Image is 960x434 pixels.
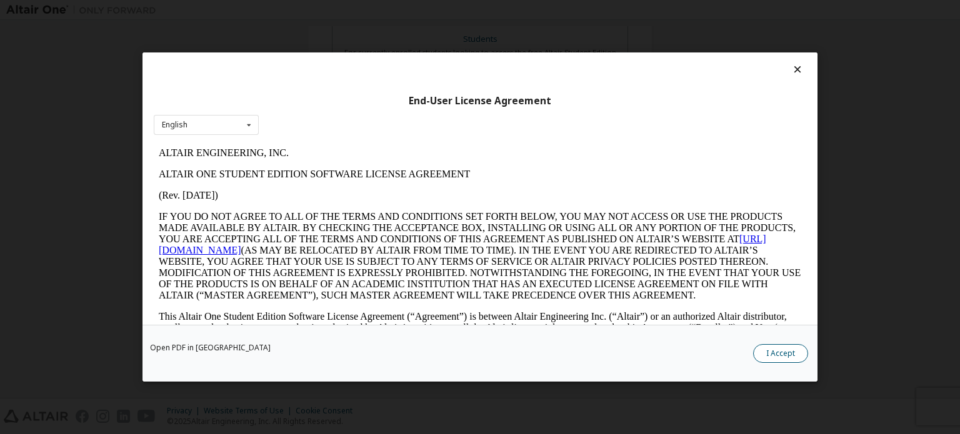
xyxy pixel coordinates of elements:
button: I Accept [753,344,808,363]
p: (Rev. [DATE]) [5,47,647,59]
div: English [162,121,187,129]
a: [URL][DOMAIN_NAME] [5,91,612,113]
p: ALTAIR ENGINEERING, INC. [5,5,647,16]
a: Open PDF in [GEOGRAPHIC_DATA] [150,344,271,352]
p: This Altair One Student Edition Software License Agreement (“Agreement”) is between Altair Engine... [5,169,647,214]
div: End-User License Agreement [154,95,806,107]
p: IF YOU DO NOT AGREE TO ALL OF THE TERMS AND CONDITIONS SET FORTH BELOW, YOU MAY NOT ACCESS OR USE... [5,69,647,159]
p: ALTAIR ONE STUDENT EDITION SOFTWARE LICENSE AGREEMENT [5,26,647,37]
